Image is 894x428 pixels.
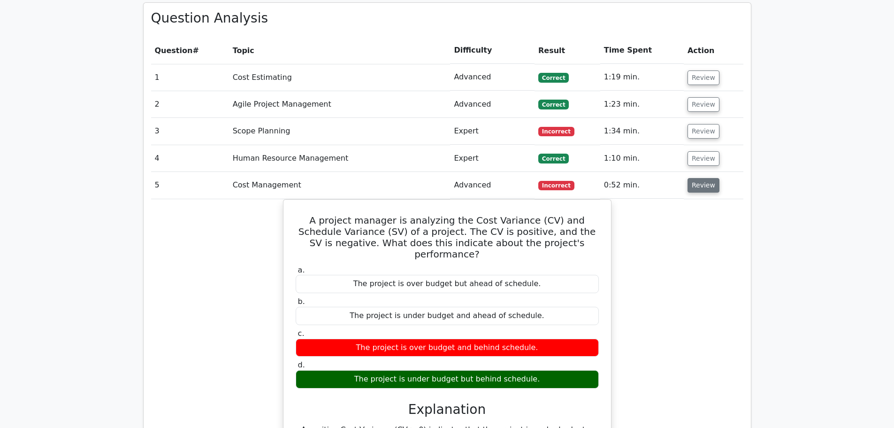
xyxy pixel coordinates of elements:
[450,91,535,118] td: Advanced
[538,100,569,109] span: Correct
[600,118,684,145] td: 1:34 min.
[151,172,229,199] td: 5
[538,181,574,190] span: Incorrect
[298,360,305,369] span: d.
[450,145,535,172] td: Expert
[151,118,229,145] td: 3
[450,118,535,145] td: Expert
[296,339,599,357] div: The project is over budget and behind schedule.
[295,215,600,260] h5: A project manager is analyzing the Cost Variance (CV) and Schedule Variance (SV) of a project. Th...
[450,172,535,199] td: Advanced
[688,151,719,166] button: Review
[151,145,229,172] td: 4
[151,37,229,64] th: #
[229,64,451,91] td: Cost Estimating
[450,37,535,64] th: Difficulty
[151,91,229,118] td: 2
[688,70,719,85] button: Review
[450,64,535,91] td: Advanced
[535,37,600,64] th: Result
[600,91,684,118] td: 1:23 min.
[229,91,451,118] td: Agile Project Management
[600,145,684,172] td: 1:10 min.
[600,172,684,199] td: 0:52 min.
[684,37,743,64] th: Action
[151,10,743,26] h3: Question Analysis
[301,402,593,418] h3: Explanation
[298,329,305,338] span: c.
[298,265,305,274] span: a.
[600,37,684,64] th: Time Spent
[298,297,305,306] span: b.
[229,37,451,64] th: Topic
[538,73,569,82] span: Correct
[688,178,719,193] button: Review
[688,124,719,139] button: Review
[688,97,719,112] button: Review
[229,118,451,145] td: Scope Planning
[229,145,451,172] td: Human Resource Management
[296,370,599,389] div: The project is under budget but behind schedule.
[538,127,574,136] span: Incorrect
[296,307,599,325] div: The project is under budget and ahead of schedule.
[151,64,229,91] td: 1
[155,46,193,55] span: Question
[229,172,451,199] td: Cost Management
[538,154,569,163] span: Correct
[600,64,684,91] td: 1:19 min.
[296,275,599,293] div: The project is over budget but ahead of schedule.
